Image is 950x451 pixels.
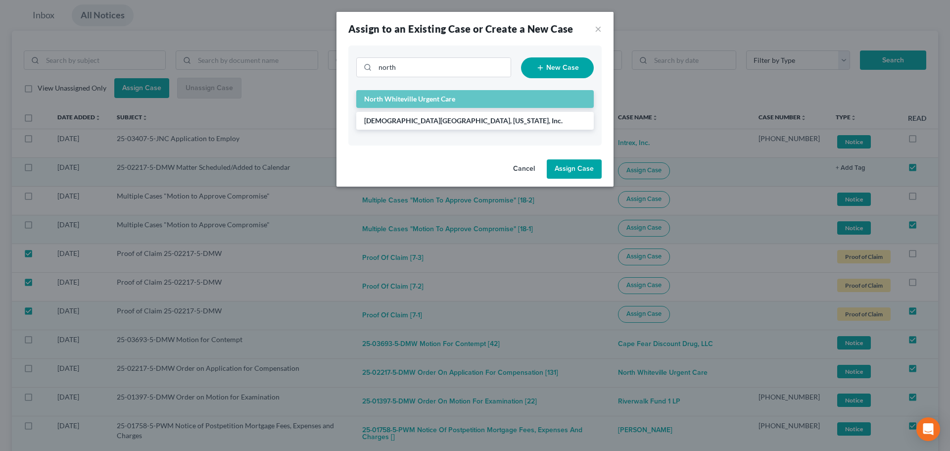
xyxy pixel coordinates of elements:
[375,58,511,77] input: Search Cases...
[348,23,573,35] strong: Assign to an Existing Case or Create a New Case
[595,23,602,35] button: ×
[364,95,455,103] span: North Whiteville Urgent Care
[505,159,543,179] button: Cancel
[547,159,602,179] button: Assign Case
[364,116,563,125] span: [DEMOGRAPHIC_DATA][GEOGRAPHIC_DATA], [US_STATE], Inc.
[521,57,594,78] button: New Case
[916,417,940,441] div: Open Intercom Messenger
